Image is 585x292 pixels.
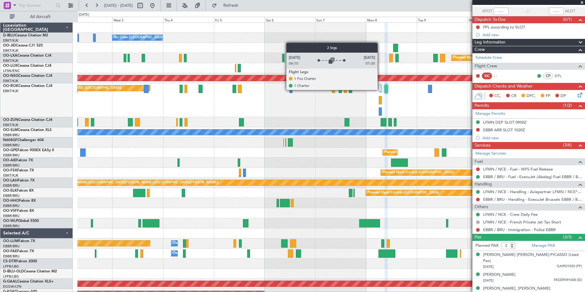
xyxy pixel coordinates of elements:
a: OO-LXACessna Citation CJ4 [3,54,51,58]
a: OO-ELKFalcon 8X [3,189,34,193]
div: EBBR ARR SLOT 1020Z [483,127,525,133]
span: All Aircraft [16,15,65,19]
a: Schedule Crew [475,55,502,61]
a: D-IBLU-OLDCessna Citation M2 [3,270,57,273]
a: DTL [555,73,568,79]
a: OO-VSFFalcon 8X [3,209,34,213]
a: EGGW/LTN [3,284,21,289]
span: Flight Crew [475,63,497,70]
a: EBBR/BRU [3,224,20,228]
a: LFPB/LBG [3,274,19,279]
a: OO-WLPGlobal 5500 [3,219,39,223]
span: Others [475,204,488,211]
div: Add new [483,135,582,140]
div: Mon 8 [366,17,417,22]
a: LFMN / NCE - French Private Jet Tax Short [483,219,561,225]
span: OO-ELK [3,189,17,193]
a: OO-ZUNCessna Citation CJ4 [3,118,52,122]
div: Sat 6 [265,17,315,22]
div: Tue 2 [61,17,112,22]
span: N604GF [3,138,17,142]
a: EBBR / BRU - Handling - ExecuJet Brussels EBBR / BRU [483,197,582,202]
div: Planned Maint Kortrijk-[GEOGRAPHIC_DATA] [382,168,454,177]
a: EBKT/KJK [3,58,18,63]
a: EBBR/BRU [3,143,20,148]
div: Owner Melsbroek Air Base [173,239,214,248]
a: LFSN/ENC [3,69,20,73]
span: OO-JID [3,44,16,47]
a: OO-FSXFalcon 7X [3,169,34,172]
span: CC, [494,93,501,99]
a: G-GAALCessna Citation XLS+ [3,280,54,283]
a: EBBR / BRU - Fuel - ExecuJet (Abelag) Fuel EBBR / BRU [483,174,582,179]
div: Planned Maint [PERSON_NAME]-[GEOGRAPHIC_DATA][PERSON_NAME] ([GEOGRAPHIC_DATA][PERSON_NAME]) [38,178,218,187]
a: EBBR/BRU [3,193,20,198]
span: OO-HHO [3,199,19,203]
span: (0/1) [563,16,572,23]
a: OO-SLMCessna Citation XLS [3,128,52,132]
a: OO-JIDCessna CJ1 525 [3,44,43,47]
span: CR [511,93,516,99]
span: OO-LUM [3,239,18,243]
span: [DATE] [483,264,494,269]
div: Sun 7 [315,17,366,22]
div: [DATE] [79,12,89,17]
a: N604GFChallenger 604 [3,138,44,142]
div: Add new [483,32,582,37]
a: CS-DTRFalcon 2000 [3,260,37,263]
span: OO-GPE [3,148,17,152]
span: OO-FAE [3,249,17,253]
a: EBBR/BRU [3,183,20,188]
div: Fri 5 [214,17,265,22]
a: OO-GPEFalcon 900EX EASy II [3,148,54,152]
a: OO-FAEFalcon 7X [3,249,34,253]
span: OO-LXA [3,54,17,58]
div: [PERSON_NAME] [483,272,516,278]
button: Refresh [209,1,246,10]
span: OO-FSX [3,169,17,172]
a: LFMN / NCE - Handling - Aviapartner LFMN / NCE*****MY HANDLING**** [483,189,582,194]
a: EBBR/BRU [3,214,20,218]
div: - - [494,73,507,79]
span: Services [475,142,490,149]
div: Planned Maint [GEOGRAPHIC_DATA] ([GEOGRAPHIC_DATA] National) [384,148,495,157]
div: CP [543,73,553,79]
a: OO-LAHFalcon 7X [3,179,35,182]
a: Manage Permits [475,111,505,117]
span: FP [546,93,550,99]
a: OO-AIEFalcon 7X [3,159,33,162]
span: DP [561,93,566,99]
span: OO-SLM [3,128,18,132]
span: OO-VSF [3,209,17,213]
span: Handling [475,181,492,188]
span: (3/6) [563,142,572,148]
span: Permits [475,102,489,109]
div: No Crew [GEOGRAPHIC_DATA] ([GEOGRAPHIC_DATA] National) [114,33,216,42]
span: ATOT [482,8,492,14]
span: [DATE] - [DATE] [104,3,133,8]
div: [PERSON_NAME] [PERSON_NAME]-PICASSO (Lead Pax) [483,252,582,264]
span: ALDT [565,8,575,14]
a: OO-LUMFalcon 7X [3,239,35,243]
span: Leg Information [475,39,505,46]
label: Planned PAX [475,243,498,249]
a: D-IBLUCessna Citation M2 [3,34,48,37]
span: Dispatch Checks and Weather [475,83,533,90]
a: LFMN / NCE - Crew Daily Fee [483,212,538,217]
a: EBKT/KJK [3,173,18,178]
input: Trip Number [19,1,54,10]
span: Dispatch To-Dos [475,16,505,23]
span: 592209391658 (ID) [554,278,582,283]
a: EBBR/BRU [3,133,20,137]
span: CS-DTR [3,260,16,263]
span: Crew [475,46,485,53]
a: EBKT/KJK [3,89,18,93]
a: LFMN / NCE - Fuel - WFS Fuel Release [483,167,553,172]
span: OO-AIE [3,159,16,162]
div: Planned Maint [GEOGRAPHIC_DATA] ([GEOGRAPHIC_DATA] National) [453,53,564,62]
span: OO-NSG [3,74,18,78]
span: OO-LUX [3,64,17,68]
div: Planned Maint Kortrijk-[GEOGRAPHIC_DATA] [367,188,439,197]
a: EBBR / BRU - Immigration - Police EBBR [483,227,556,232]
span: (3/3) [563,234,572,240]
